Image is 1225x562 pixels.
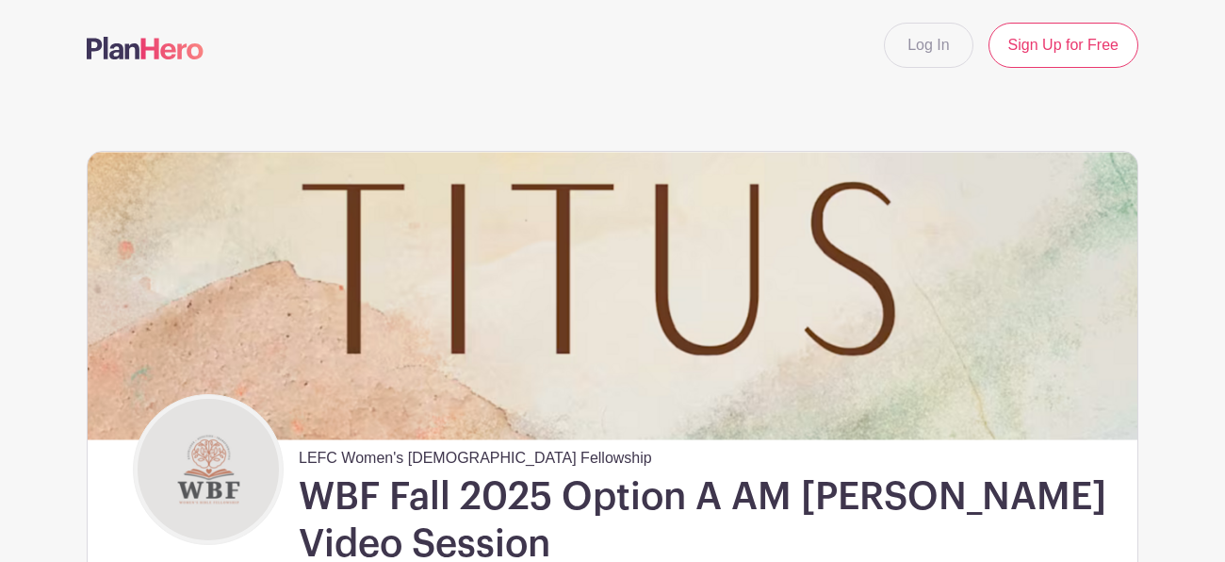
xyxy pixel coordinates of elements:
[988,23,1138,68] a: Sign Up for Free
[299,439,652,470] span: LEFC Women's [DEMOGRAPHIC_DATA] Fellowship
[87,37,204,59] img: logo-507f7623f17ff9eddc593b1ce0a138ce2505c220e1c5a4e2b4648c50719b7d32.svg
[138,399,279,540] img: WBF%20LOGO.png
[884,23,972,68] a: Log In
[88,152,1137,439] img: Website%20-%20coming%20soon.png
